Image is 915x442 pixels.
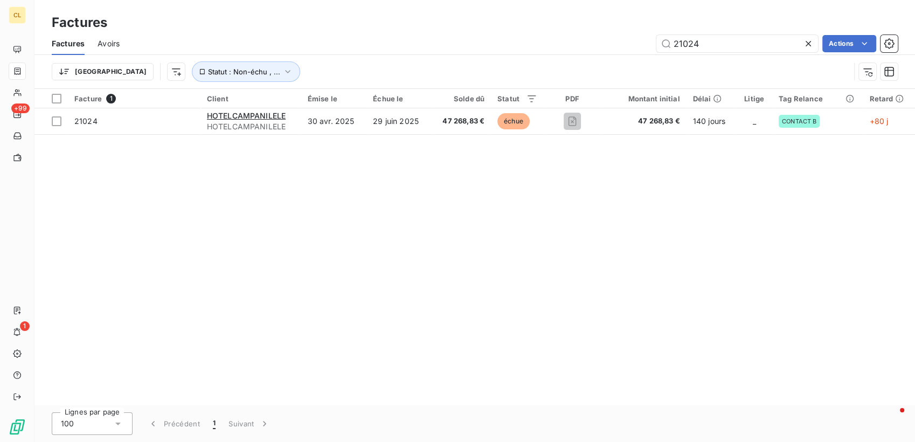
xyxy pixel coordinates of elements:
img: Logo LeanPay [9,418,26,436]
span: HOTELCAMPANILELE [207,121,295,132]
iframe: Intercom live chat [878,405,904,431]
div: Client [207,94,295,103]
div: Échue le [373,94,424,103]
td: 30 avr. 2025 [301,108,367,134]
div: Émise le [308,94,361,103]
div: Solde dû [438,94,485,103]
span: CONTACT B [782,118,816,125]
button: [GEOGRAPHIC_DATA] [52,63,154,80]
span: Factures [52,38,85,49]
span: 100 [61,418,74,429]
button: Précédent [141,412,206,435]
button: 1 [206,412,222,435]
span: +80 j [869,116,888,126]
div: PDF [550,94,595,103]
button: Actions [822,35,876,52]
h3: Factures [52,13,107,32]
span: Facture [74,94,102,103]
div: Tag Relance [779,94,857,103]
div: Retard [869,94,909,103]
span: échue [497,113,530,129]
span: 1 [213,418,216,429]
button: Suivant [222,412,276,435]
span: 1 [106,94,116,103]
span: 21024 [74,116,98,126]
span: +99 [11,103,30,113]
div: Montant initial [607,94,680,103]
span: Statut : Non-échu , ... [208,67,280,76]
span: HOTELCAMPANILELE [207,111,286,120]
td: 140 jours [687,108,737,134]
span: 1 [20,321,30,331]
span: 47 268,83 € [438,116,485,127]
div: Statut [497,94,537,103]
td: 29 juin 2025 [366,108,431,134]
button: Statut : Non-échu , ... [192,61,300,82]
input: Rechercher [656,35,818,52]
div: Litige [743,94,766,103]
div: CL [9,6,26,24]
span: _ [752,116,755,126]
span: 47 268,83 € [607,116,680,127]
div: Délai [693,94,730,103]
span: Avoirs [98,38,120,49]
